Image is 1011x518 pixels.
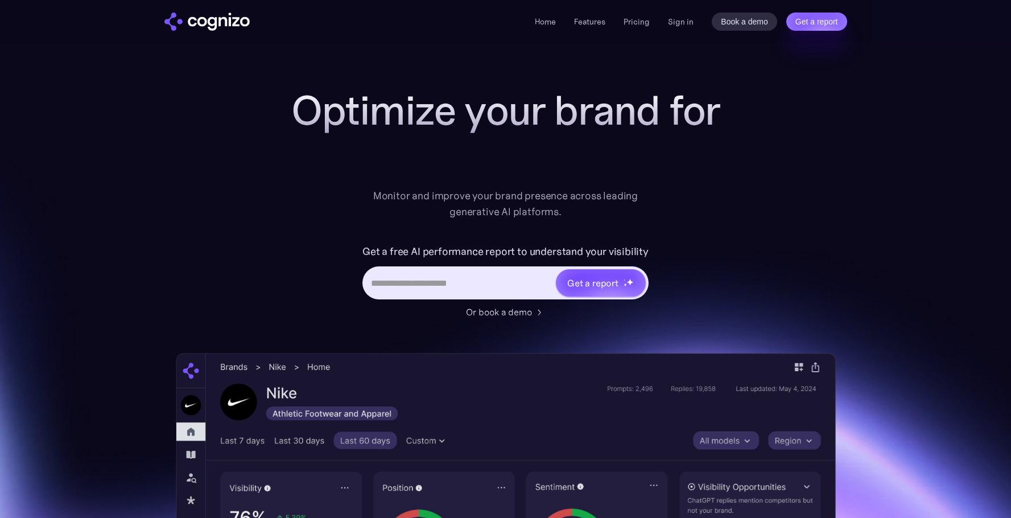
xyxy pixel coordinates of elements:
[366,188,646,220] div: Monitor and improve your brand presence across leading generative AI platforms.
[164,13,250,31] img: cognizo logo
[362,242,649,261] label: Get a free AI performance report to understand your visibility
[626,278,634,286] img: star
[624,17,650,27] a: Pricing
[624,279,625,281] img: star
[567,276,618,290] div: Get a report
[278,88,733,133] h1: Optimize your brand for
[624,283,628,287] img: star
[535,17,556,27] a: Home
[555,268,647,298] a: Get a reportstarstarstar
[466,305,546,319] a: Or book a demo
[574,17,605,27] a: Features
[712,13,777,31] a: Book a demo
[668,15,694,28] a: Sign in
[786,13,847,31] a: Get a report
[466,305,532,319] div: Or book a demo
